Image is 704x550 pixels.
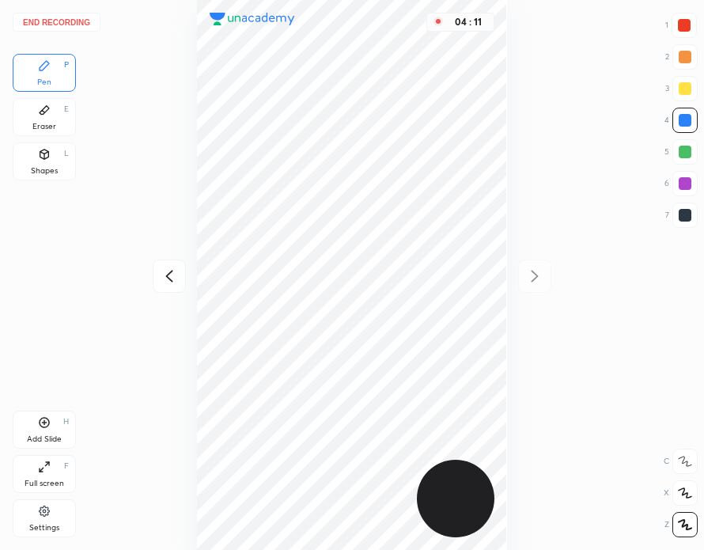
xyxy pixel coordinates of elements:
[64,61,69,69] div: P
[664,108,698,133] div: 4
[64,462,69,470] div: F
[665,13,697,38] div: 1
[63,418,69,426] div: H
[25,480,64,487] div: Full screen
[664,480,698,506] div: X
[32,123,56,131] div: Eraser
[64,105,69,113] div: E
[31,167,58,175] div: Shapes
[664,139,698,165] div: 5
[29,524,59,532] div: Settings
[664,171,698,196] div: 6
[210,13,295,25] img: logo.38c385cc.svg
[665,76,698,101] div: 3
[64,150,69,157] div: L
[37,78,51,86] div: Pen
[664,449,698,474] div: C
[13,13,100,32] button: End recording
[665,44,698,70] div: 2
[27,435,62,443] div: Add Slide
[665,203,698,228] div: 7
[449,17,487,28] div: 04 : 11
[664,512,698,537] div: Z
